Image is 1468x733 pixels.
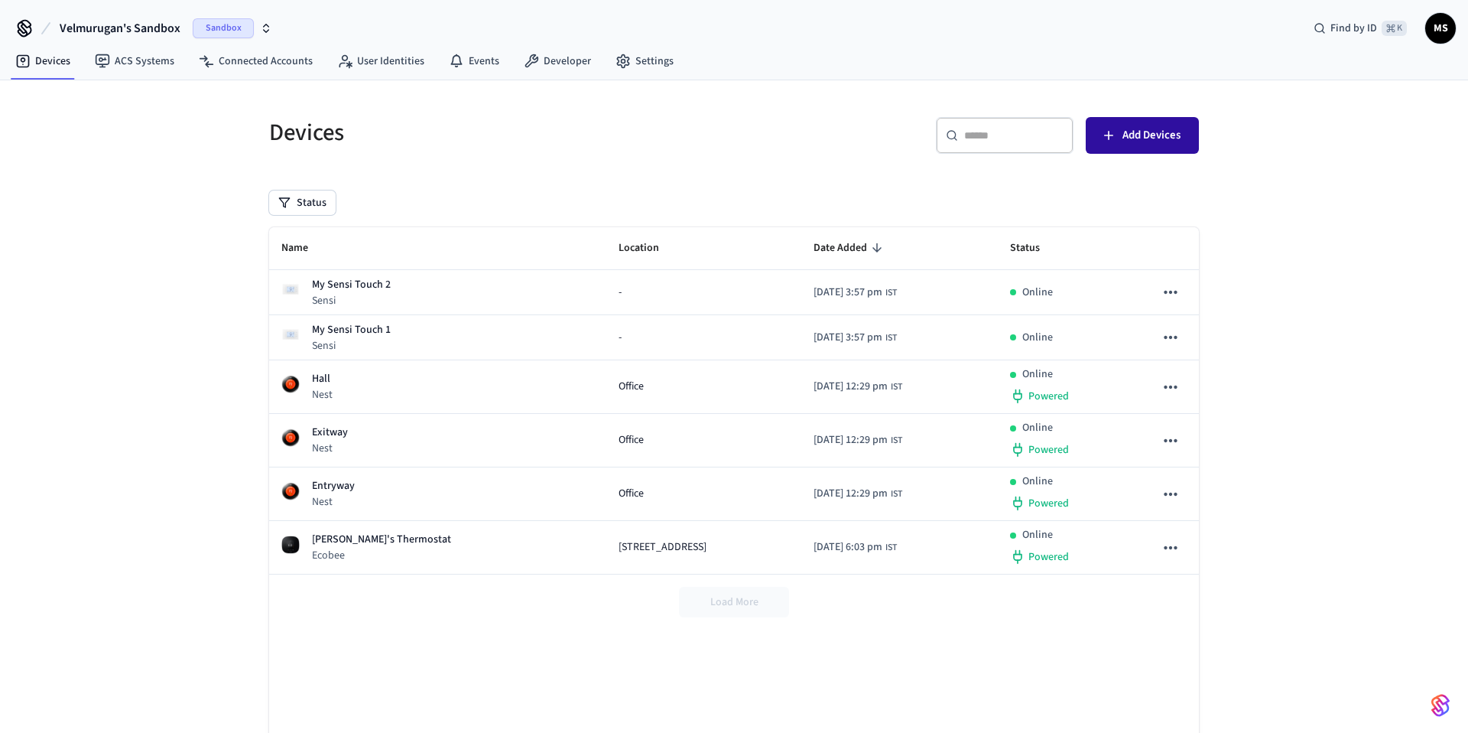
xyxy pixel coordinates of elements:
[83,47,187,75] a: ACS Systems
[281,236,328,260] span: Name
[1382,21,1407,36] span: ⌘ K
[312,338,391,353] p: Sensi
[1022,285,1053,301] p: Online
[60,19,180,37] span: Velmurugan's Sandbox
[281,536,300,554] img: ecobee_lite_3
[814,285,882,301] span: [DATE] 3:57 pm
[814,486,902,502] div: Asia/Calcutta
[619,539,706,555] span: [STREET_ADDRESS]
[312,441,348,456] p: Nest
[814,236,887,260] span: Date Added
[281,482,300,500] img: nest_learning_thermostat
[814,432,888,448] span: [DATE] 12:29 pm
[1301,15,1419,42] div: Find by ID⌘ K
[814,379,888,395] span: [DATE] 12:29 pm
[619,330,622,346] span: -
[281,375,300,393] img: nest_learning_thermostat
[281,280,300,298] img: Sensi Smart Thermostat (White)
[269,227,1199,575] table: sticky table
[437,47,512,75] a: Events
[1330,21,1377,36] span: Find by ID
[512,47,603,75] a: Developer
[312,387,333,402] p: Nest
[1022,366,1053,383] p: Online
[814,379,902,395] div: Asia/Calcutta
[603,47,686,75] a: Settings
[1122,125,1181,145] span: Add Devices
[814,539,882,555] span: [DATE] 6:03 pm
[281,428,300,447] img: nest_learning_thermostat
[1028,389,1069,404] span: Powered
[1022,420,1053,436] p: Online
[325,47,437,75] a: User Identities
[619,486,644,502] span: Office
[619,379,644,395] span: Office
[312,532,451,548] p: [PERSON_NAME]'s Thermostat
[1028,496,1069,511] span: Powered
[1028,442,1069,458] span: Powered
[3,47,83,75] a: Devices
[885,286,897,300] span: IST
[312,478,355,494] p: Entryway
[1022,474,1053,490] p: Online
[1427,15,1454,42] span: MS
[1431,693,1450,718] img: SeamLogoGradient.69752ec5.svg
[814,432,902,448] div: Asia/Calcutta
[814,539,897,555] div: Asia/Calcutta
[1010,236,1060,260] span: Status
[312,425,348,441] p: Exitway
[312,548,451,563] p: Ecobee
[814,330,897,346] div: Asia/Calcutta
[885,541,897,555] span: IST
[891,380,902,394] span: IST
[814,486,888,502] span: [DATE] 12:29 pm
[1086,117,1199,154] button: Add Devices
[312,277,391,293] p: My Sensi Touch 2
[619,236,679,260] span: Location
[1028,549,1069,565] span: Powered
[312,494,355,510] p: Nest
[891,434,902,448] span: IST
[193,18,254,38] span: Sandbox
[814,330,882,346] span: [DATE] 3:57 pm
[891,487,902,501] span: IST
[269,191,336,215] button: Status
[312,371,333,387] p: Hall
[619,285,622,301] span: -
[312,322,391,338] p: My Sensi Touch 1
[1022,527,1053,543] p: Online
[885,331,897,345] span: IST
[281,325,300,344] img: Sensi Smart Thermostat (White)
[814,285,897,301] div: Asia/Calcutta
[269,117,725,148] h5: Devices
[1022,330,1053,346] p: Online
[1425,13,1456,44] button: MS
[619,432,644,448] span: Office
[312,293,391,308] p: Sensi
[187,47,325,75] a: Connected Accounts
